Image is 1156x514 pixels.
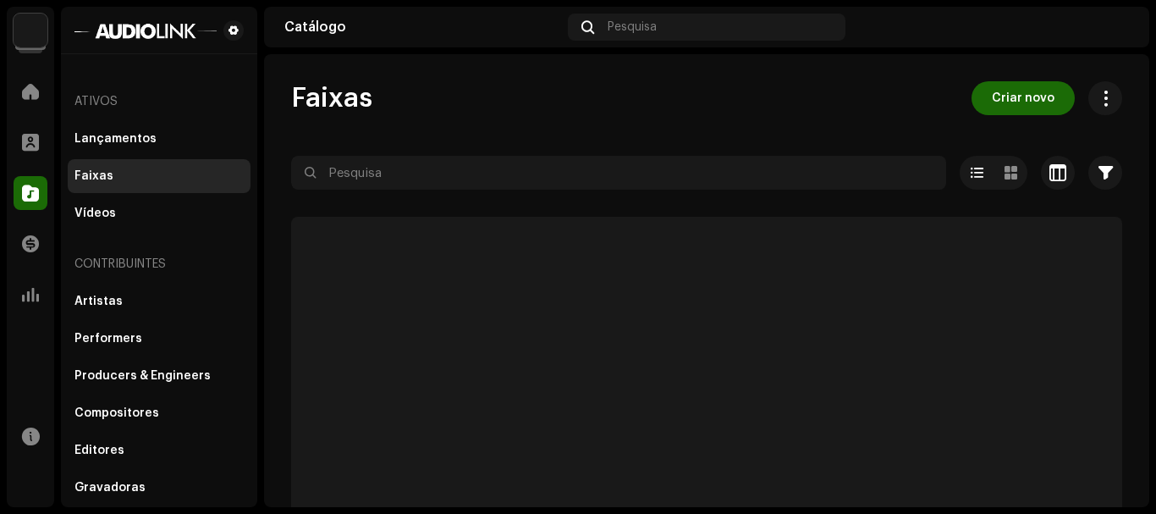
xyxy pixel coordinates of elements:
[992,81,1054,115] span: Criar novo
[68,196,250,230] re-m-nav-item: Vídeos
[68,159,250,193] re-m-nav-item: Faixas
[68,244,250,285] re-a-nav-header: Contribuintes
[972,81,1075,115] button: Criar novo
[1102,14,1129,41] img: 83fcb188-c23a-4f27-9ded-e3f731941e57
[68,434,250,467] re-m-nav-item: Editores
[74,132,157,146] div: Lançamentos
[68,396,250,430] re-m-nav-item: Compositores
[74,481,146,495] div: Gravadoras
[74,444,124,457] div: Editores
[68,471,250,505] re-m-nav-item: Gravadoras
[291,81,372,115] span: Faixas
[68,285,250,318] re-m-nav-item: Artistas
[68,359,250,393] re-m-nav-item: Producers & Engineers
[74,169,113,183] div: Faixas
[14,14,47,47] img: 730b9dfe-18b5-4111-b483-f30b0c182d82
[74,332,142,345] div: Performers
[74,369,211,383] div: Producers & Engineers
[284,20,561,34] div: Catálogo
[74,295,123,308] div: Artistas
[74,406,159,420] div: Compositores
[608,20,657,34] span: Pesquisa
[291,156,946,190] input: Pesquisa
[74,207,116,220] div: Vídeos
[74,20,217,41] img: 1601779f-85bc-4fc7-87b8-abcd1ae7544a
[68,122,250,156] re-m-nav-item: Lançamentos
[68,81,250,122] re-a-nav-header: Ativos
[68,322,250,356] re-m-nav-item: Performers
